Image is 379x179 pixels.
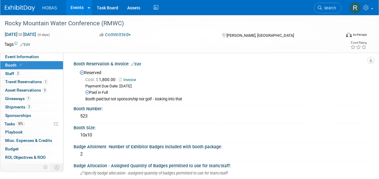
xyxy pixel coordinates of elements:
[74,142,367,150] div: Badge Allotment -Number of Exhibitor Badges included with booth package:
[26,96,31,101] span: 1
[0,95,63,103] a: Giveaways1
[314,31,367,40] div: Event Format
[17,121,25,126] span: 50%
[0,153,63,162] a: ROI, Objectives & ROO
[37,33,50,37] span: (4 days)
[85,77,99,82] span: Cost: $
[78,68,362,102] div: Reserved
[353,33,367,37] div: In-Person
[349,2,361,14] img: Rebecca Gonchar
[0,120,63,128] a: Tasks50%
[20,42,30,47] a: Edit
[78,149,362,159] div: 2
[78,130,362,140] div: 10x10
[19,63,22,67] i: Booth reservation complete
[80,171,228,175] span: Specify badge allocation - assigned quantity of badges permitted to use for team/staff
[5,163,35,168] span: Attachments
[0,145,63,153] a: Budget
[43,80,48,84] span: 1
[0,53,63,61] a: Event Information
[17,32,23,37] span: to
[42,5,57,10] span: HOBAS
[5,121,25,126] span: Tasks
[119,77,139,82] a: Invoice
[5,105,31,109] span: Shipments
[74,59,367,67] div: Booth Reservation & Invoice:
[5,138,52,143] span: Misc. Expenses & Credits
[0,111,63,120] a: Sponsorships
[5,5,35,11] img: ExhibitDay
[322,6,336,10] span: Search
[5,88,47,93] span: Asset Reservations
[5,113,31,118] span: Sponsorships
[5,79,48,84] span: Travel Reservations
[5,71,20,76] span: Staff
[0,162,63,170] a: Attachments6
[350,41,367,44] div: Event Rating
[74,104,367,112] div: Booth Number:
[43,88,47,93] span: 5
[31,163,35,168] span: 6
[5,32,36,37] span: [DATE] [DATE]
[16,71,20,76] span: 2
[85,83,362,89] div: Payment Due Date: [DATE]
[5,130,23,134] span: Playbook
[226,33,294,38] span: [PERSON_NAME], [GEOGRAPHIC_DATA]
[0,70,63,78] a: Staff2
[74,161,367,169] div: Badge Allocation - Assigned Quantity of Badges permitted to use for team/staff:
[0,128,63,136] a: Playbook
[85,90,362,96] div: Paid in Full
[0,78,63,86] a: Travel Reservations1
[0,137,63,145] a: Misc. Expenses & Credits
[5,96,31,101] span: Giveaways
[51,163,63,171] td: Toggle Event Tabs
[74,123,367,131] div: Booth Size:
[5,41,30,47] td: Tags
[5,54,39,59] span: Event Information
[27,105,31,109] span: 2
[85,97,362,102] div: Booth paid but not sponsorship nor golf - looking into that
[0,103,63,111] a: Shipments2
[131,62,141,66] a: Edit
[78,111,362,121] div: 523
[0,61,63,69] a: Booth
[97,32,133,38] button: Committed
[5,146,19,151] span: Budget
[0,86,63,94] a: Asset Reservations5
[3,18,336,29] div: Rocky Mountain Water Conference (RMWC)
[40,163,51,171] td: Personalize Event Tab Strip
[314,3,342,13] a: Search
[346,32,352,37] img: Format-Inperson.png
[5,155,46,160] span: ROI, Objectives & ROO
[5,63,24,68] span: Booth
[85,77,118,82] span: 1,800.00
